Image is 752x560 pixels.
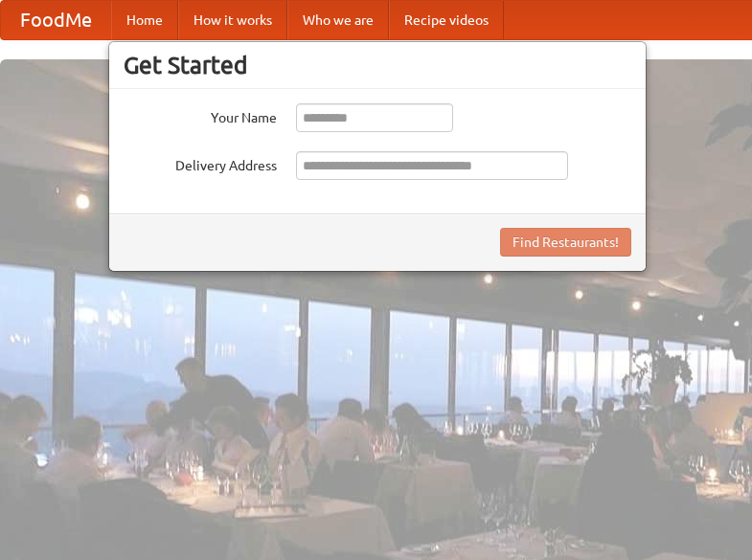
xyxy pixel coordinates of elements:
[287,1,389,39] a: Who we are
[111,1,178,39] a: Home
[124,151,277,175] label: Delivery Address
[500,228,631,257] button: Find Restaurants!
[1,1,111,39] a: FoodMe
[124,51,631,79] h3: Get Started
[389,1,504,39] a: Recipe videos
[124,103,277,127] label: Your Name
[178,1,287,39] a: How it works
